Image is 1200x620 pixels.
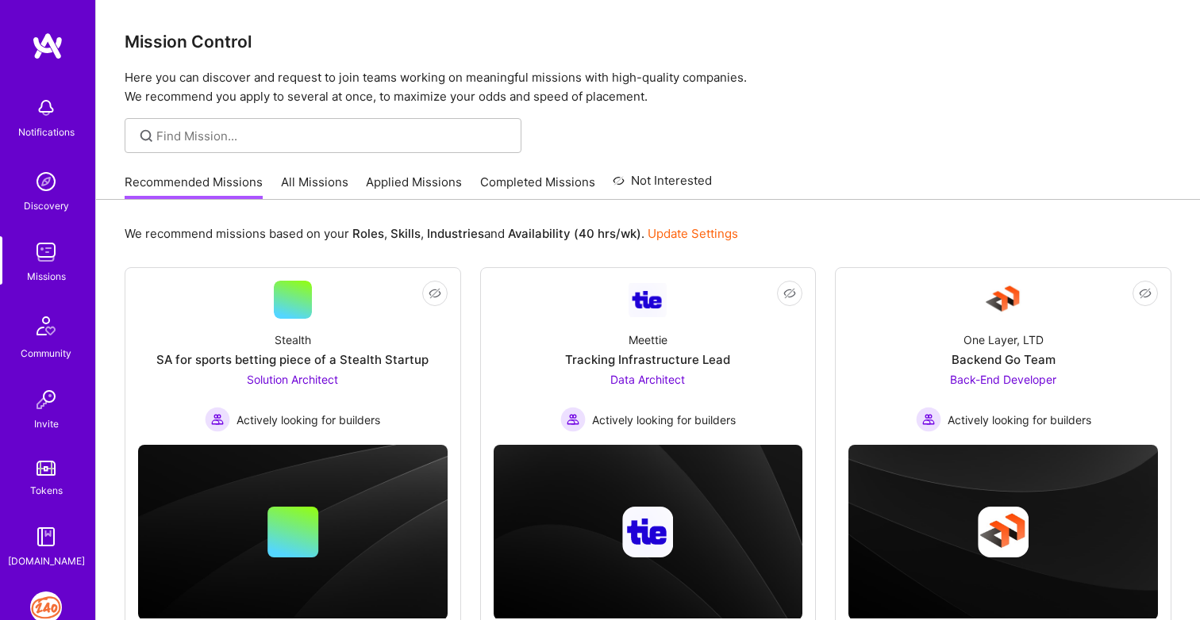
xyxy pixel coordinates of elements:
a: Completed Missions [480,174,595,200]
b: Availability (40 hrs/wk) [508,226,641,241]
a: Applied Missions [366,174,462,200]
div: Community [21,345,71,362]
div: SA for sports betting piece of a Stealth Startup [156,351,429,368]
a: Company LogoMeettieTracking Infrastructure LeadData Architect Actively looking for buildersActive... [494,281,803,432]
i: icon EyeClosed [1139,287,1152,300]
a: Update Settings [648,226,738,241]
span: Solution Architect [247,373,338,386]
span: Actively looking for builders [948,411,1091,428]
span: Back-End Developer [950,373,1056,386]
span: Actively looking for builders [592,411,736,428]
b: Skills [390,226,421,241]
img: cover [138,445,448,619]
img: Actively looking for builders [916,407,941,432]
div: Stealth [275,331,311,348]
img: discovery [30,166,62,197]
span: Data Architect [610,373,685,386]
img: logo [32,32,63,60]
div: Invite [34,415,59,432]
img: guide book [30,521,62,553]
i: icon EyeClosed [429,287,441,300]
img: Invite [30,384,62,415]
span: Actively looking for builders [237,411,380,428]
i: icon SearchGrey [137,127,156,145]
div: Backend Go Team [952,351,1056,368]
div: Meettie [629,331,667,348]
div: Tracking Infrastructure Lead [565,351,730,368]
b: Roles [352,226,384,241]
a: All Missions [281,174,348,200]
input: Find Mission... [156,128,510,144]
div: Tokens [30,482,63,499]
a: Recommended Missions [125,174,263,200]
p: We recommend missions based on your , , and . [125,225,738,242]
div: Notifications [18,124,75,140]
div: One Layer, LTD [963,331,1044,348]
img: Community [27,307,65,345]
img: cover [494,445,803,619]
p: Here you can discover and request to join teams working on meaningful missions with high-quality ... [125,68,1171,106]
div: Discovery [24,197,69,214]
img: cover [848,445,1158,619]
b: Industries [427,226,484,241]
h3: Mission Control [125,32,1171,52]
img: bell [30,92,62,124]
img: Company Logo [629,283,667,317]
img: Company Logo [984,281,1022,319]
i: icon EyeClosed [783,287,796,300]
img: tokens [37,461,56,476]
div: Missions [27,268,66,285]
div: [DOMAIN_NAME] [8,553,85,569]
a: Company LogoOne Layer, LTDBackend Go TeamBack-End Developer Actively looking for buildersActively... [848,281,1158,432]
img: Actively looking for builders [205,407,230,432]
a: Not Interested [613,171,712,200]
a: StealthSA for sports betting piece of a Stealth StartupSolution Architect Actively looking for bu... [138,281,448,432]
img: Company logo [978,507,1029,557]
img: Company logo [622,507,673,557]
img: teamwork [30,236,62,268]
img: Actively looking for builders [560,407,586,432]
